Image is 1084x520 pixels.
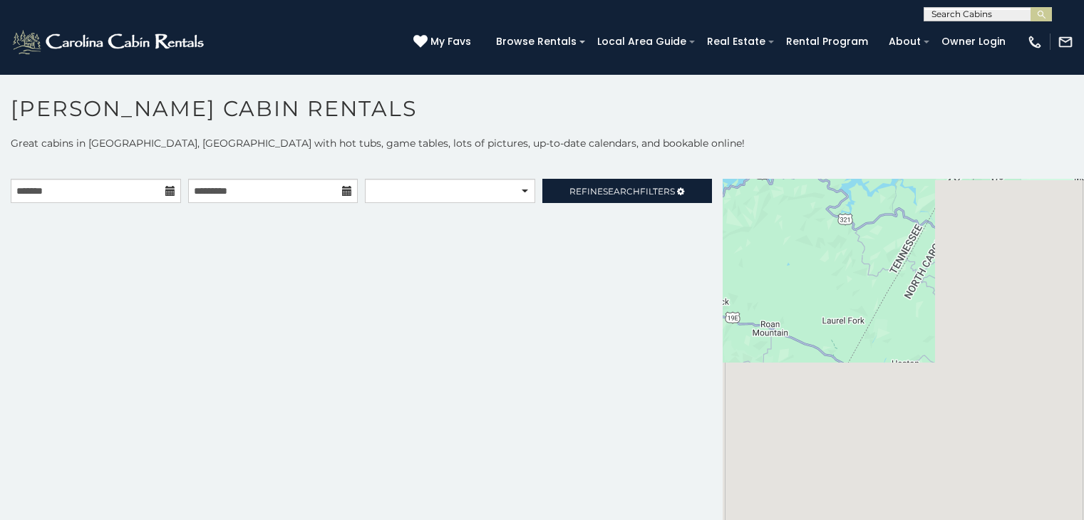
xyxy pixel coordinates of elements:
[542,179,713,203] a: RefineSearchFilters
[779,31,875,53] a: Rental Program
[489,31,584,53] a: Browse Rentals
[11,28,208,56] img: White-1-2.png
[590,31,693,53] a: Local Area Guide
[934,31,1013,53] a: Owner Login
[1058,34,1073,50] img: mail-regular-white.png
[603,186,640,197] span: Search
[882,31,928,53] a: About
[413,34,475,50] a: My Favs
[430,34,471,49] span: My Favs
[700,31,773,53] a: Real Estate
[1027,34,1043,50] img: phone-regular-white.png
[569,186,675,197] span: Refine Filters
